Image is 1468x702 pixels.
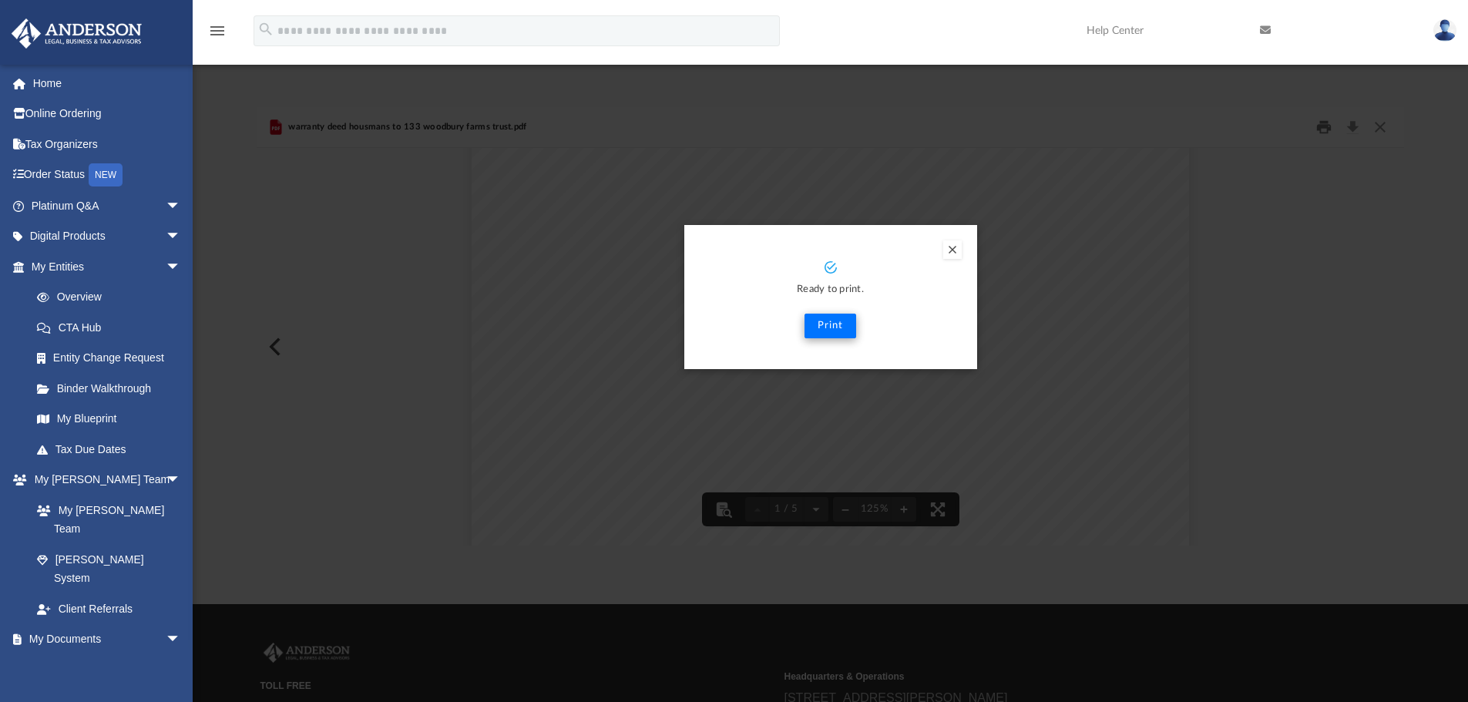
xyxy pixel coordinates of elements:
a: Tax Organizers [11,129,204,160]
img: Anderson Advisors Platinum Portal [7,18,146,49]
p: Ready to print. [700,281,962,299]
a: Home [11,68,204,99]
a: Entity Change Request [22,343,204,374]
a: Binder Walkthrough [22,373,204,404]
a: My Entitiesarrow_drop_down [11,251,204,282]
a: My [PERSON_NAME] Teamarrow_drop_down [11,465,197,495]
a: My Blueprint [22,404,197,435]
a: Client Referrals [22,593,197,624]
a: My Documentsarrow_drop_down [11,624,197,655]
i: search [257,21,274,38]
a: Overview [22,282,204,313]
div: Preview [257,107,1405,546]
span: arrow_drop_down [166,465,197,496]
button: Print [805,314,856,338]
a: Online Ordering [11,99,204,129]
span: arrow_drop_down [166,190,197,222]
a: Order StatusNEW [11,160,204,191]
a: Tax Due Dates [22,434,204,465]
a: menu [208,29,227,40]
a: Digital Productsarrow_drop_down [11,221,204,252]
img: User Pic [1433,19,1456,42]
i: menu [208,22,227,40]
div: NEW [89,163,123,186]
a: CTA Hub [22,312,204,343]
span: arrow_drop_down [166,624,197,656]
a: My [PERSON_NAME] Team [22,495,189,544]
span: arrow_drop_down [166,251,197,283]
a: Platinum Q&Aarrow_drop_down [11,190,204,221]
span: arrow_drop_down [166,221,197,253]
a: [PERSON_NAME] System [22,544,197,593]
